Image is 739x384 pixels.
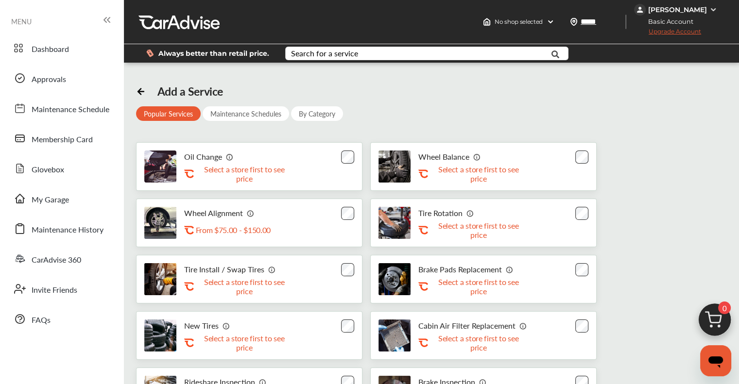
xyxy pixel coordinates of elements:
span: Maintenance History [32,224,103,236]
p: Select a store first to see price [196,165,293,183]
div: Search for a service [291,50,358,57]
img: tire-rotation-thumb.jpg [378,207,411,239]
a: Membership Card [9,126,114,151]
p: Select a store first to see price [196,334,293,352]
div: Popular Services [136,106,201,121]
img: info_icon_vector.svg [519,322,527,330]
span: Invite Friends [32,284,77,297]
img: cart_icon.3d0951e8.svg [691,299,738,346]
a: My Garage [9,186,114,211]
div: By Category [291,106,343,121]
p: Tire Install / Swap Tires [184,265,264,274]
img: info_icon_vector.svg [226,153,234,161]
img: tire-wheel-balance-thumb.jpg [378,150,411,183]
img: WGsFRI8htEPBVLJbROoPRyZpYNWhNONpIPPETTm6eUC0GeLEiAAAAAElFTkSuQmCC [709,6,717,14]
span: My Garage [32,194,69,206]
img: tire-install-swap-tires-thumb.jpg [144,263,176,295]
div: Maintenance Schedules [203,106,289,121]
p: Wheel Balance [418,152,469,161]
span: Approvals [32,73,66,86]
img: wheel-alignment-thumb.jpg [144,207,176,239]
a: FAQs [9,306,114,332]
img: oil-change-thumb.jpg [144,150,176,183]
p: Brake Pads Replacement [418,265,502,274]
img: info_icon_vector.svg [268,266,276,273]
div: [PERSON_NAME] [648,5,707,14]
span: Dashboard [32,43,69,56]
iframe: Button to launch messaging window [700,345,731,376]
span: Upgrade Account [634,28,701,40]
p: Select a store first to see price [430,334,527,352]
p: New Tires [184,321,219,330]
span: Glovebox [32,164,64,176]
img: info_icon_vector.svg [223,322,230,330]
span: No shop selected [495,18,543,26]
p: From $75.00 - $150.00 [196,225,271,234]
span: Basic Account [635,17,701,27]
span: 0 [718,301,731,314]
img: dollor_label_vector.a70140d1.svg [146,49,154,57]
a: Approvals [9,66,114,91]
span: MENU [11,17,32,25]
img: header-home-logo.8d720a4f.svg [483,18,491,26]
p: Tire Rotation [418,208,463,217]
span: Always better than retail price. [158,50,269,57]
p: Oil Change [184,152,222,161]
p: Select a store first to see price [430,165,527,183]
img: info_icon_vector.svg [506,266,514,273]
a: Dashboard [9,35,114,61]
img: brake-pads-replacement-thumb.jpg [378,263,411,295]
div: Add a Service [157,84,223,98]
img: location_vector.a44bc228.svg [570,18,578,26]
p: Select a store first to see price [430,221,527,239]
p: Wheel Alignment [184,208,243,217]
img: header-down-arrow.9dd2ce7d.svg [547,18,554,26]
p: Cabin Air Filter Replacement [418,321,516,330]
span: Membership Card [32,134,93,146]
a: Invite Friends [9,276,114,301]
img: info_icon_vector.svg [466,209,474,217]
span: CarAdvise 360 [32,254,81,267]
a: Maintenance History [9,216,114,241]
img: jVpblrzwTbfkPYzPPzSLxeg0AAAAASUVORK5CYII= [634,4,646,16]
span: FAQs [32,314,51,327]
a: Glovebox [9,156,114,181]
img: header-divider.bc55588e.svg [625,15,626,29]
img: new-tires-thumb.jpg [144,319,176,351]
p: Select a store first to see price [430,277,527,296]
a: CarAdvise 360 [9,246,114,271]
img: info_icon_vector.svg [247,209,255,217]
p: Select a store first to see price [196,277,293,296]
img: cabin-air-filter-replacement-thumb.jpg [378,319,411,351]
a: Maintenance Schedule [9,96,114,121]
span: Maintenance Schedule [32,103,109,116]
img: info_icon_vector.svg [473,153,481,161]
